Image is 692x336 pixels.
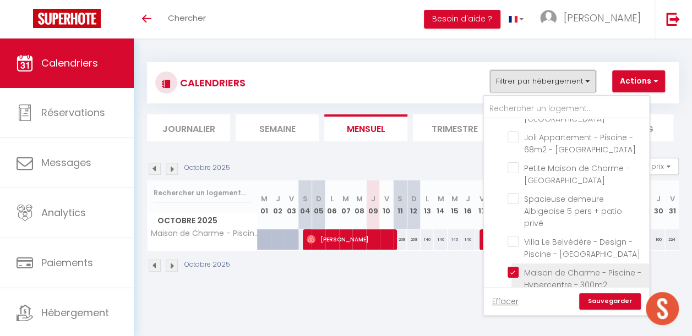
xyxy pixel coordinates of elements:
th: 02 [271,180,285,229]
abbr: D [316,194,322,204]
abbr: L [330,194,334,204]
span: Paiements [41,256,93,269]
li: Mensuel [324,114,407,141]
span: Réservations [41,106,105,119]
th: 03 [285,180,298,229]
th: 13 [421,180,434,229]
th: 06 [325,180,339,229]
li: Semaine [236,114,319,141]
div: 140 [421,229,434,250]
abbr: V [289,194,294,204]
p: Octobre 2025 [184,260,230,270]
span: Spacieuse demeure Albigeoise 5 pers + patio privé [524,194,622,229]
th: 12 [407,180,421,229]
span: Petite Maison de Charme - [GEOGRAPHIC_DATA] [524,163,630,186]
input: Rechercher un logement... [154,183,251,203]
th: 07 [339,180,353,229]
th: 17 [475,180,489,229]
abbr: S [302,194,307,204]
img: Super Booking [33,9,101,28]
div: 160 [651,229,665,250]
th: 09 [366,180,380,229]
span: Chercher [168,12,206,24]
abbr: V [479,194,484,204]
span: Maison de Charme - Piscine - Hypercentre - 300m2 [524,267,641,290]
th: 10 [380,180,394,229]
abbr: J [276,194,280,204]
button: Filtrer par hébergement [490,70,596,92]
li: Trimestre [413,114,496,141]
a: Sauvegarder [579,293,641,310]
button: Actions [612,70,665,92]
th: 31 [665,180,679,229]
abbr: M [342,194,349,204]
div: 140 [461,229,475,250]
h3: CALENDRIERS [177,70,246,95]
button: Besoin d'aide ? [424,10,500,29]
th: 16 [461,180,475,229]
span: [PERSON_NAME] [307,229,390,250]
abbr: M [451,194,457,204]
span: [PERSON_NAME] [564,11,641,25]
img: logout [666,12,680,26]
li: Journalier [147,114,230,141]
th: 30 [651,180,665,229]
abbr: J [656,194,661,204]
th: 01 [258,180,271,229]
div: 208 [407,229,421,250]
span: Joli Appartement - Piscine - 68m2 - [GEOGRAPHIC_DATA] [524,132,636,155]
abbr: V [669,194,674,204]
abbr: M [356,194,363,204]
span: Analytics [41,206,86,219]
span: Octobre 2025 [148,213,257,229]
span: Calendriers [41,56,98,70]
div: 140 [434,229,448,250]
th: 14 [434,180,448,229]
th: 11 [393,180,407,229]
span: Maison de Charme - Piscine - Hypercentre - 300m2 [149,229,259,238]
abbr: D [411,194,416,204]
a: Effacer [492,295,519,307]
th: 05 [312,180,325,229]
p: Octobre 2025 [184,163,230,173]
abbr: J [370,194,375,204]
div: 208 [393,229,407,250]
div: 224 [665,229,679,250]
input: Rechercher un logement... [484,99,649,119]
div: Open chat [646,292,679,325]
span: Messages [41,156,91,169]
abbr: M [438,194,444,204]
th: 08 [352,180,366,229]
abbr: L [426,194,429,204]
abbr: J [466,194,470,204]
th: 15 [448,180,461,229]
img: ... [540,10,557,26]
span: Hébergement [41,306,109,320]
abbr: S [397,194,402,204]
th: 04 [298,180,312,229]
div: Filtrer par hébergement [483,95,650,316]
abbr: V [384,194,389,204]
div: 140 [448,229,461,250]
span: Villa Le Belvédère - Design - Piscine - [GEOGRAPHIC_DATA] [524,236,640,260]
abbr: M [261,194,268,204]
